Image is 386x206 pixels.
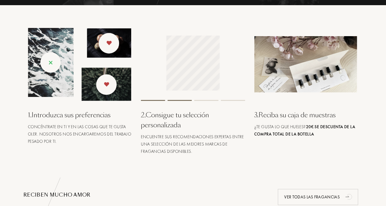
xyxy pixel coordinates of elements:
[343,191,355,203] div: animation
[254,124,355,137] span: ¿Te gusta lo que hueles?
[141,110,245,130] div: 2 . Consigue tu selección personalizada
[273,189,363,205] a: Ver todas las fraganciasanimation
[141,133,245,155] div: Encuentre sus recomendaciones expertas entre una selección de las mejores marcas de fragancias di...
[28,110,132,120] div: 1 . Introduzca sus preferencias
[254,110,358,120] div: 3 . Reciba su caja de muestras
[28,28,131,101] img: landing_swipe.png
[254,36,358,92] img: box_landing_top.png
[23,191,363,199] div: RECIBEN MUCHO AMOR
[28,123,132,145] div: Concéntrate en ti y en las cosas que te gusta oler. Nosotros nos encargaremos del trabajo pesado ...
[278,189,358,205] div: Ver todas las fragancias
